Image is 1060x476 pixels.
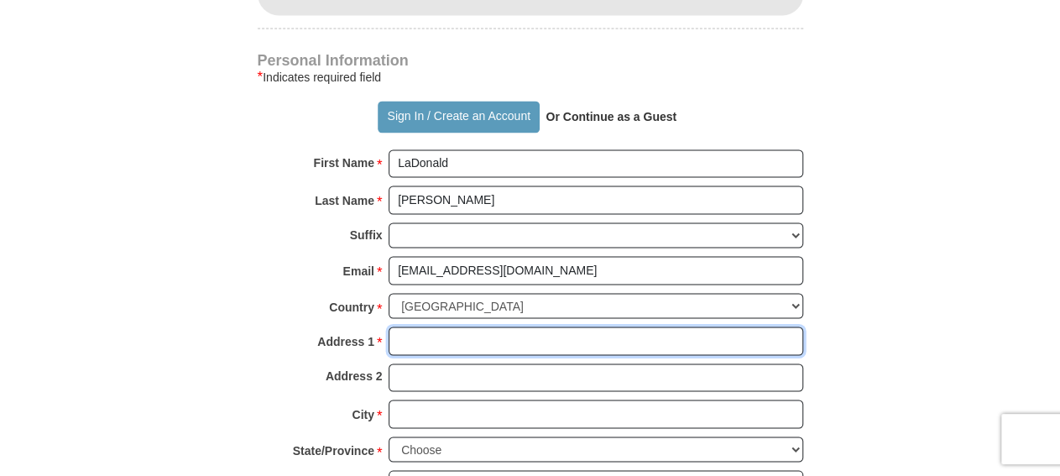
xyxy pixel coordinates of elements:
[350,222,383,246] strong: Suffix
[378,101,540,133] button: Sign In / Create an Account
[258,67,803,87] div: Indicates required field
[326,364,383,387] strong: Address 2
[317,329,374,353] strong: Address 1
[546,110,676,123] strong: Or Continue as a Guest
[343,259,374,282] strong: Email
[293,438,374,462] strong: State/Province
[314,151,374,175] strong: First Name
[258,54,803,67] h4: Personal Information
[352,402,373,426] strong: City
[329,295,374,318] strong: Country
[315,188,374,212] strong: Last Name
